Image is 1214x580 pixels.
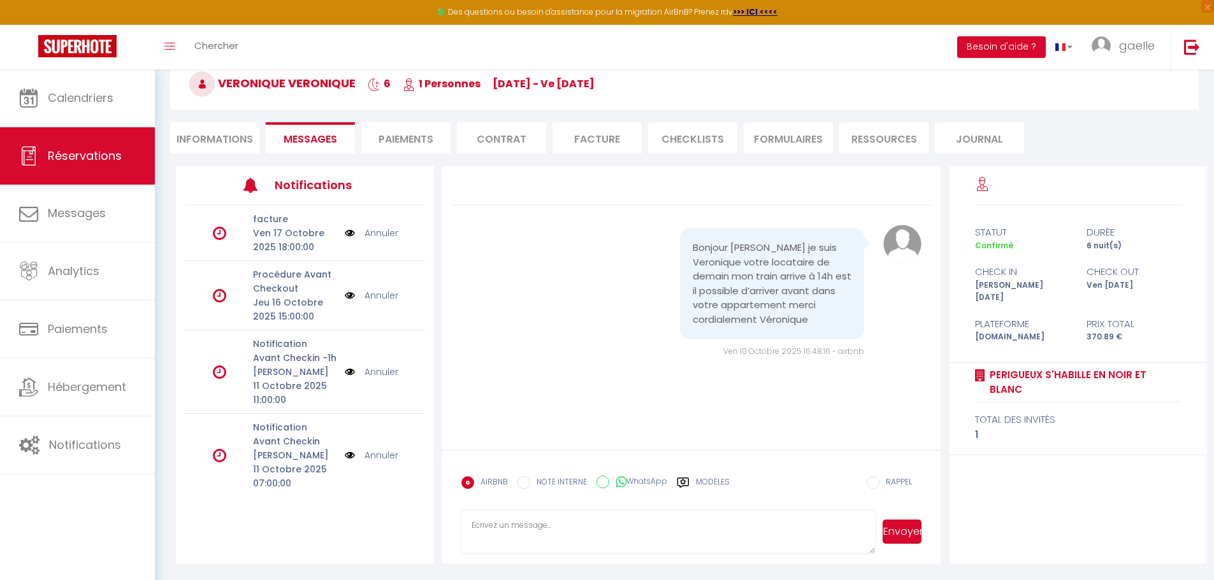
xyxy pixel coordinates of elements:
[733,6,777,17] a: >>> ICI <<<<
[1078,279,1190,304] div: Ven [DATE]
[1092,36,1111,55] img: ...
[883,225,921,263] img: avatar.png
[253,365,336,407] p: [PERSON_NAME] 11 Octobre 2025 11:00:00
[253,212,336,226] p: facture
[1078,264,1190,279] div: check out
[48,379,126,395] span: Hébergement
[365,288,398,302] a: Annuler
[1078,316,1190,332] div: Prix total
[493,76,595,91] span: [DATE] - ve [DATE]
[253,448,336,490] p: [PERSON_NAME] 11 Octobre 2025 07:00:00
[170,122,259,153] li: Informations
[38,35,117,57] img: Super Booking
[1119,38,1155,53] span: gaelle
[48,205,106,221] span: Messages
[1078,331,1190,343] div: 370.89 €
[253,420,336,448] p: Notification Avant Checkin
[361,122,451,153] li: Paiements
[693,241,851,327] pre: Bonjour [PERSON_NAME] je suis Veronique votre locataire de demain mon train arrive à 14h est il p...
[345,288,355,302] img: NO IMAGE
[975,427,1181,442] div: 1
[253,337,336,365] p: Notification Avant Checkin -1h
[253,295,336,323] p: Jeu 16 Octobre 2025 15:00:00
[48,90,113,106] span: Calendriers
[345,226,355,240] img: NO IMAGE
[839,122,929,153] li: Ressources
[883,520,921,544] button: Envoyer
[48,148,122,164] span: Réservations
[985,367,1181,397] a: perigueux s'habille en noir et blanc
[345,448,355,462] img: NO IMAGE
[967,225,1078,240] div: statut
[879,476,912,490] label: RAPPEL
[744,122,833,153] li: FORMULAIRES
[403,76,481,91] span: 1 Personnes
[185,25,248,69] a: Chercher
[275,171,375,199] h3: Notifications
[1184,39,1200,55] img: logout
[194,39,238,52] span: Chercher
[253,267,336,295] p: Procédure Avant Checkout
[967,264,1078,279] div: check in
[49,437,121,453] span: Notifications
[474,476,508,490] label: AIRBNB
[975,412,1181,427] div: total des invités
[457,122,546,153] li: Contrat
[365,226,398,240] a: Annuler
[1078,240,1190,252] div: 6 nuit(s)
[284,132,337,146] span: Messages
[935,122,1024,153] li: Journal
[553,122,642,153] li: Facture
[365,365,398,379] a: Annuler
[967,316,1078,332] div: Plateforme
[48,263,99,279] span: Analytics
[967,279,1078,304] div: [PERSON_NAME] [DATE]
[1078,225,1190,240] div: durée
[967,331,1078,343] div: [DOMAIN_NAME]
[530,476,587,490] label: NOTE INTERNE
[345,365,355,379] img: NO IMAGE
[957,36,1046,58] button: Besoin d'aide ?
[189,75,356,91] span: Veronique Veronique
[723,346,864,357] span: Ven 10 Octobre 2025 16:48:16 - airbnb
[609,476,667,490] label: WhatsApp
[696,476,730,499] label: Modèles
[368,76,391,91] span: 6
[48,321,108,337] span: Paiements
[648,122,737,153] li: CHECKLISTS
[253,226,336,254] p: Ven 17 Octobre 2025 18:00:00
[365,448,398,462] a: Annuler
[1082,25,1171,69] a: ... gaelle
[975,240,1013,251] span: Confirmé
